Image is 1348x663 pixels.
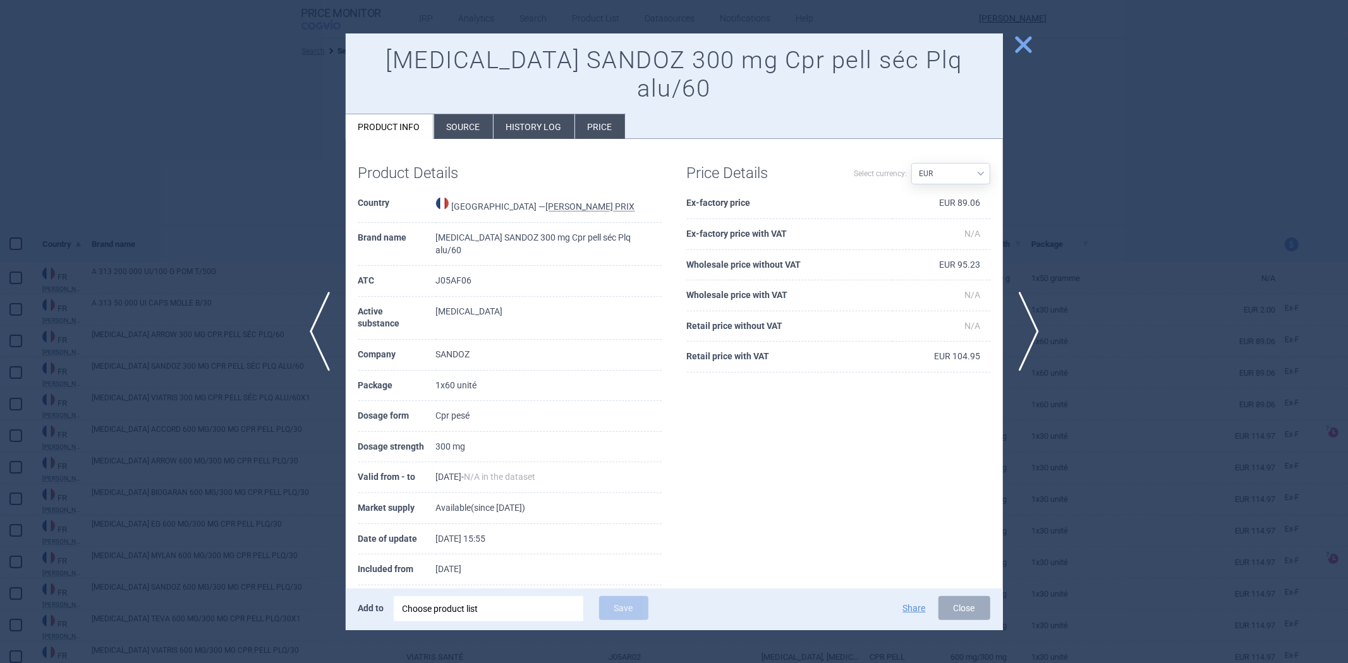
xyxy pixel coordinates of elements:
[687,219,892,250] th: Ex-factory price with VAT
[403,596,574,621] div: Choose product list
[394,596,583,621] div: Choose product list
[546,201,635,212] abbr: VIDAL FM PRIX — List of medicinal products published by VIDAL France - retail price.
[436,432,662,463] td: 300 mg
[358,432,436,463] th: Dosage strength
[465,472,536,482] span: N/A in the dataset
[436,371,662,402] td: 1x60 unité
[436,223,662,266] td: [MEDICAL_DATA] SANDOZ 300 mg Cpr pell séc Plq alu/60
[436,493,662,524] td: Available (since [DATE])
[436,340,662,371] td: SANDOZ
[436,524,662,555] td: [DATE] 15:55
[436,266,662,297] td: J05AF06
[436,462,662,493] td: [DATE] -
[892,188,990,219] td: EUR 89.06
[434,114,493,139] li: Source
[687,280,892,311] th: Wholesale price with VAT
[599,596,648,620] button: Save
[903,604,926,612] button: Share
[358,188,436,223] th: Country
[358,462,436,493] th: Valid from - to
[965,290,981,300] span: N/A
[687,311,892,342] th: Retail price without VAT
[358,524,436,555] th: Date of update
[687,164,839,182] h1: Price Details
[436,297,662,340] td: [MEDICAL_DATA]
[436,401,662,432] td: Cpr pesé
[358,297,436,340] th: Active substance
[965,321,981,331] span: N/A
[436,197,449,210] img: France
[687,188,892,219] th: Ex-factory price
[358,596,384,620] p: Add to
[358,164,510,182] h1: Product Details
[358,266,436,297] th: ATC
[575,114,625,139] li: Price
[965,229,981,239] span: N/A
[358,46,990,104] h1: [MEDICAL_DATA] SANDOZ 300 mg Cpr pell séc Plq alu/60
[358,554,436,585] th: Included from
[687,250,892,281] th: Wholesale price without VAT
[358,223,436,266] th: Brand name
[358,401,436,432] th: Dosage form
[436,554,662,585] td: [DATE]
[687,342,892,373] th: Retail price with VAT
[892,250,990,281] td: EUR 95.23
[854,163,908,184] label: Select currency:
[358,340,436,371] th: Company
[494,114,574,139] li: History log
[346,114,434,139] li: Product info
[358,371,436,402] th: Package
[892,342,990,373] td: EUR 104.95
[436,188,662,223] td: [GEOGRAPHIC_DATA] —
[358,493,436,524] th: Market supply
[938,596,990,620] button: Close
